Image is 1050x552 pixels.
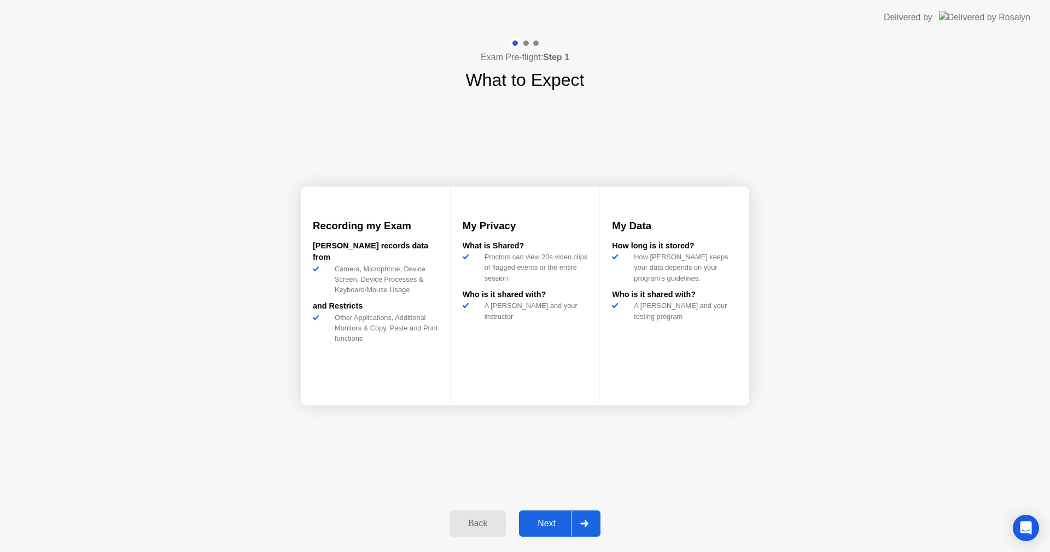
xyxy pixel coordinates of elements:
b: Step 1 [543,53,569,62]
h1: What to Expect [466,67,585,93]
div: and Restricts [313,300,438,312]
h3: My Data [612,218,737,234]
div: Other Applications, Additional Monitors & Copy, Paste and Print functions [330,312,438,344]
h4: Exam Pre-flight: [481,51,569,64]
div: Who is it shared with? [612,289,737,301]
img: Delivered by Rosalyn [939,11,1030,24]
div: How [PERSON_NAME] keeps your data depends on your program’s guidelines. [629,252,737,283]
div: Proctors can view 20s video clips of flagged events or the entire session [480,252,588,283]
div: Camera, Microphone, Device Screen, Device Processes & Keyboard/Mouse Usage [330,264,438,295]
button: Next [519,510,600,537]
div: A [PERSON_NAME] and your testing program [629,300,737,321]
h3: Recording my Exam [313,218,438,234]
div: Open Intercom Messenger [1013,515,1039,541]
div: A [PERSON_NAME] and your instructor [480,300,588,321]
button: Back [450,510,506,537]
div: Back [453,519,503,528]
div: How long is it stored? [612,240,737,252]
div: [PERSON_NAME] records data from [313,240,438,264]
div: Delivered by [884,11,932,24]
div: What is Shared? [463,240,588,252]
div: Who is it shared with? [463,289,588,301]
div: Next [522,519,571,528]
h3: My Privacy [463,218,588,234]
